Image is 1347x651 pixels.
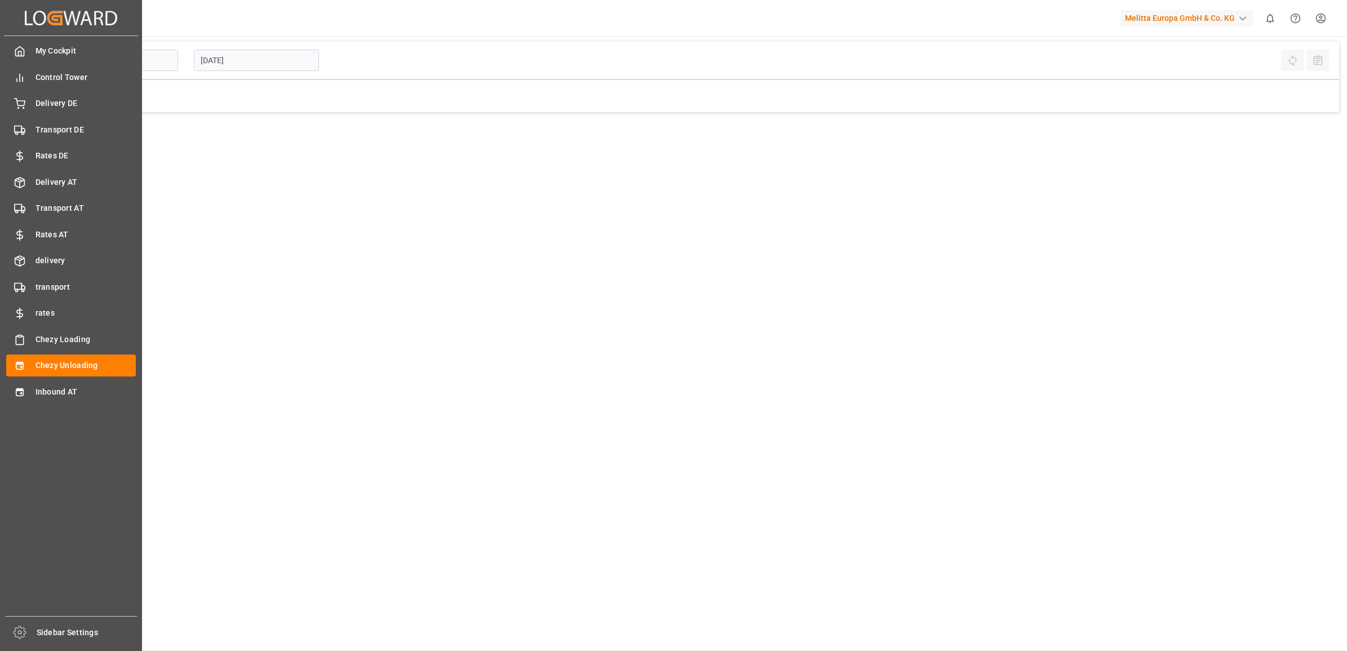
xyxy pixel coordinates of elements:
span: Control Tower [36,72,136,83]
span: delivery [36,255,136,267]
a: rates [6,302,136,324]
a: Transport DE [6,118,136,140]
a: Chezy Loading [6,328,136,350]
button: show 0 new notifications [1257,6,1283,31]
a: Rates AT [6,223,136,245]
span: My Cockpit [36,45,136,57]
input: DD.MM.YYYY [194,50,319,71]
a: Delivery DE [6,92,136,114]
a: delivery [6,250,136,272]
a: Delivery AT [6,171,136,193]
span: Delivery DE [36,98,136,109]
span: Chezy Unloading [36,360,136,371]
div: Melitta Europa GmbH & Co. KG [1120,10,1253,26]
span: transport [36,281,136,293]
span: Transport AT [36,202,136,214]
span: Rates DE [36,150,136,162]
a: Transport AT [6,197,136,219]
span: Chezy Loading [36,334,136,346]
a: transport [6,276,136,298]
span: Transport DE [36,124,136,136]
span: Rates AT [36,229,136,241]
span: Delivery AT [36,176,136,188]
a: My Cockpit [6,40,136,62]
button: Help Center [1283,6,1308,31]
a: Rates DE [6,145,136,167]
span: rates [36,307,136,319]
a: Chezy Unloading [6,355,136,377]
button: Melitta Europa GmbH & Co. KG [1120,7,1257,29]
span: Sidebar Settings [37,627,138,639]
span: Inbound AT [36,386,136,398]
a: Inbound AT [6,380,136,402]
